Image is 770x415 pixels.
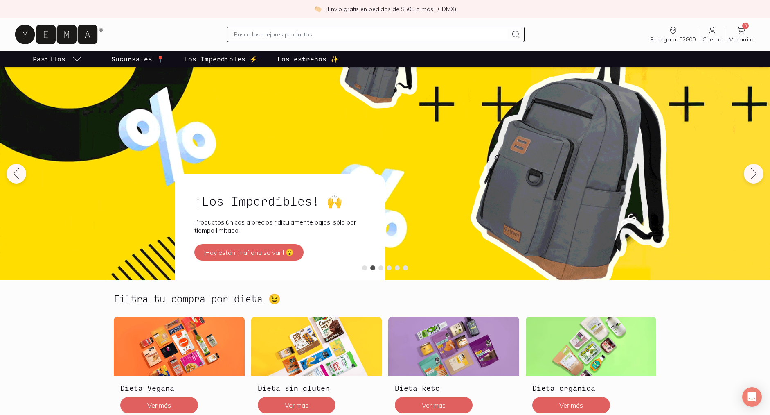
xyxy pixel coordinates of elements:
[114,293,281,304] h2: Filtra tu compra por dieta 😉
[388,317,519,376] img: Dieta keto
[111,54,164,64] p: Sucursales 📍
[31,51,83,67] a: pasillo-todos-link
[114,317,245,376] img: Dieta Vegana
[277,54,339,64] p: Los estrenos ✨
[395,397,473,413] button: Ver más
[120,383,238,393] h3: Dieta Vegana
[120,397,198,413] button: Ver más
[184,54,258,64] p: Los Imperdibles ⚡️
[650,36,696,43] span: Entrega a: 02800
[194,193,365,208] h2: ¡Los Imperdibles! 🙌
[729,36,754,43] span: Mi carrito
[175,174,385,280] a: ¡Los Imperdibles! 🙌Productos únicos a precios ridículamente bajos, sólo por tiempo limitado.¡Hoy ...
[33,54,65,64] p: Pasillos
[182,51,259,67] a: Los Imperdibles ⚡️
[194,244,304,261] button: ¡Hoy están, mañana se van! 😮
[258,397,335,413] button: Ver más
[647,26,699,43] a: Entrega a: 02800
[742,23,749,29] span: 5
[742,387,762,407] div: Open Intercom Messenger
[702,36,722,43] span: Cuenta
[234,29,508,39] input: Busca los mejores productos
[110,51,166,67] a: Sucursales 📍
[194,218,365,234] p: Productos únicos a precios ridículamente bajos, sólo por tiempo limitado.
[326,5,456,13] p: ¡Envío gratis en pedidos de $500 o más! (CDMX)
[532,397,610,413] button: Ver más
[725,26,757,43] a: 5Mi carrito
[251,317,382,376] img: Dieta sin gluten
[395,383,513,393] h3: Dieta keto
[258,383,376,393] h3: Dieta sin gluten
[314,5,322,13] img: check
[526,317,657,376] img: Dieta orgánica
[276,51,340,67] a: Los estrenos ✨
[699,26,725,43] a: Cuenta
[532,383,650,393] h3: Dieta orgánica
